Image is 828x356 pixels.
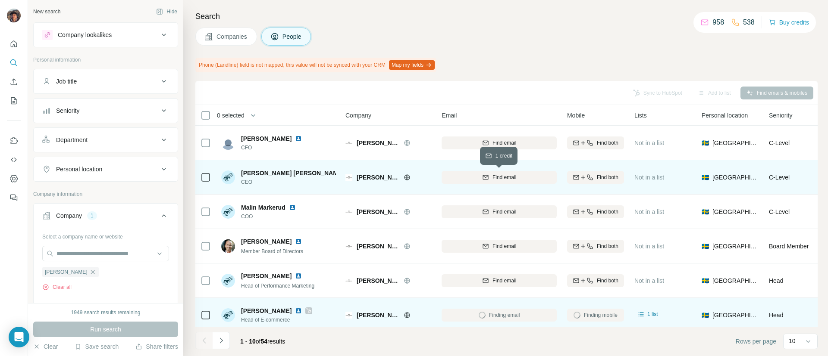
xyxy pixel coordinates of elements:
button: Department [34,130,178,150]
span: of [256,338,261,345]
span: 🇸🇪 [702,139,709,147]
span: People [282,32,302,41]
button: Navigate to next page [213,332,230,349]
div: Personal location [56,165,102,173]
span: 🇸🇪 [702,311,709,319]
span: Not in a list [634,174,664,181]
button: Personal location [34,159,178,180]
span: CFO [241,144,312,152]
span: Find both [597,277,618,285]
span: 1 list [647,310,658,318]
span: Not in a list [634,208,664,215]
span: Email [442,111,457,120]
span: Not in a list [634,139,664,146]
h4: Search [195,10,818,22]
span: [GEOGRAPHIC_DATA] [712,173,759,182]
img: Logo of John Henric [345,174,352,181]
div: Department [56,136,88,144]
button: Find both [567,205,624,218]
span: Find both [597,139,618,147]
img: Logo of John Henric [345,277,352,284]
span: [PERSON_NAME] [357,242,399,251]
span: CEO [241,178,336,186]
span: [GEOGRAPHIC_DATA] [712,311,759,319]
span: [GEOGRAPHIC_DATA] [712,242,759,251]
img: Logo of John Henric [345,243,352,250]
img: Avatar [7,9,21,22]
span: [PERSON_NAME] [357,173,399,182]
button: Company lookalikes [34,25,178,45]
button: Find email [442,240,557,253]
span: Rows per page [736,337,776,346]
span: C-Level [769,139,790,146]
span: [PERSON_NAME] [241,272,292,280]
span: [PERSON_NAME] [241,134,292,143]
span: [PERSON_NAME] [PERSON_NAME] [241,169,344,177]
button: Hide [150,5,183,18]
img: LinkedIn logo [295,238,302,245]
span: [PERSON_NAME] [357,276,399,285]
button: Find email [442,171,557,184]
button: Find both [567,274,624,287]
span: [PERSON_NAME] [241,237,292,246]
span: COO [241,213,306,220]
div: Open Intercom Messenger [9,327,29,347]
button: Company1 [34,205,178,229]
p: 10 [789,337,796,345]
span: Head [769,312,783,319]
button: Save search [75,342,119,351]
span: Find email [492,139,516,147]
span: Company [345,111,371,120]
div: 1949 search results remaining [71,309,141,316]
img: Avatar [221,239,235,253]
span: [GEOGRAPHIC_DATA] [712,207,759,216]
button: Use Surfe on LinkedIn [7,133,21,149]
span: Mobile [567,111,585,120]
button: Find both [567,171,624,184]
span: Find both [597,242,618,250]
img: Avatar [221,170,235,184]
span: Find email [492,277,516,285]
span: Board Member [769,243,809,250]
div: Company [56,211,82,220]
img: Avatar [221,205,235,219]
div: Job title [56,77,77,86]
button: Find both [567,136,624,149]
span: 54 [261,338,268,345]
img: Avatar [221,136,235,150]
span: [PERSON_NAME] [241,306,292,315]
p: Personal information [33,56,178,64]
div: New search [33,8,60,15]
span: Personal location [702,111,748,120]
span: 0 selected [217,111,245,120]
div: Select a company name or website [42,229,169,241]
span: 🇸🇪 [702,173,709,182]
span: [PERSON_NAME] [45,268,88,276]
button: Clear [33,342,58,351]
span: [GEOGRAPHIC_DATA] [712,276,759,285]
button: Enrich CSV [7,74,21,90]
span: 🇸🇪 [702,207,709,216]
img: LinkedIn logo [289,204,296,211]
span: Companies [216,32,248,41]
button: My lists [7,93,21,108]
img: LinkedIn logo [295,307,302,314]
button: Use Surfe API [7,152,21,167]
div: Seniority [56,106,79,115]
img: Logo of John Henric [345,208,352,215]
button: Dashboard [7,171,21,186]
div: Company lookalikes [58,31,112,39]
button: Feedback [7,190,21,205]
span: Head of Performance Marketing [241,283,314,289]
span: 🇸🇪 [702,242,709,251]
img: Logo of John Henric [345,312,352,319]
img: Logo of John Henric [345,139,352,146]
button: Find email [442,274,557,287]
span: [PERSON_NAME] [357,311,399,319]
button: Map my fields [389,60,435,70]
span: 🇸🇪 [702,276,709,285]
img: Avatar [221,274,235,288]
span: C-Level [769,208,790,215]
button: Seniority [34,100,178,121]
span: Find email [492,242,516,250]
